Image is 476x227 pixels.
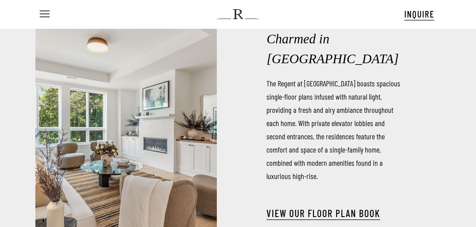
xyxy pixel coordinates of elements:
p: The Regent at [GEOGRAPHIC_DATA] boasts spacious single-floor plans infused with natural light, pr... [266,77,405,183]
span: INQUIRE [404,8,434,20]
a: Navigation Menu [38,11,50,18]
a: INQUIRE [404,8,434,21]
a: View our Floor Plan Book [266,207,380,219]
h2: Charmed in [GEOGRAPHIC_DATA] [266,29,405,69]
img: The Regent [217,9,259,19]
